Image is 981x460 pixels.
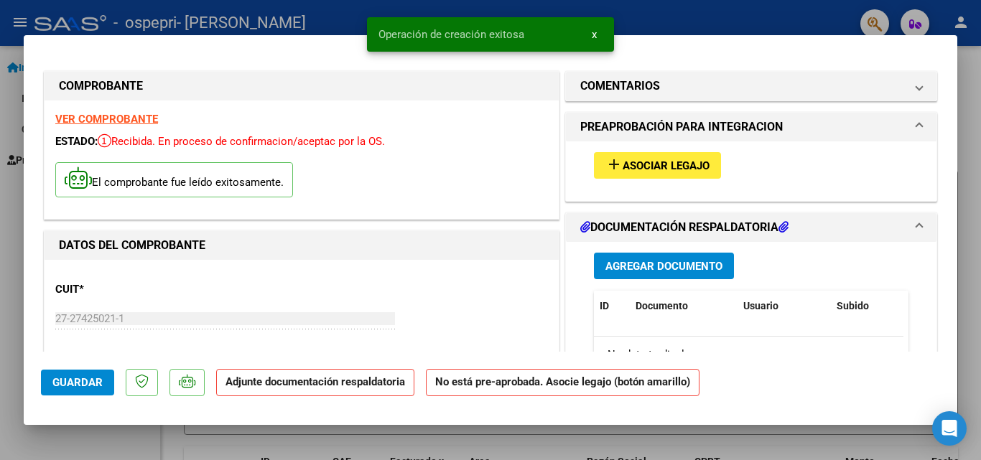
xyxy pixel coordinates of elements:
[600,300,609,311] span: ID
[594,337,903,372] div: No data to display
[594,253,734,279] button: Agregar Documento
[566,141,936,201] div: PREAPROBACIÓN PARA INTEGRACION
[566,72,936,100] mat-expansion-panel-header: COMENTARIOS
[903,291,975,321] datatable-header-cell: Acción
[605,156,623,173] mat-icon: add
[41,370,114,395] button: Guardar
[566,113,936,141] mat-expansion-panel-header: PREAPROBACIÓN PARA INTEGRACION
[580,219,789,236] h1: DOCUMENTACIÓN RESPALDATORIA
[52,376,103,389] span: Guardar
[226,375,405,388] strong: Adjunte documentación respaldatoria
[594,291,630,321] datatable-header-cell: ID
[623,159,710,172] span: Asociar Legajo
[55,281,203,298] p: CUIT
[743,300,778,311] span: Usuario
[580,118,783,136] h1: PREAPROBACIÓN PARA INTEGRACION
[738,291,831,321] datatable-header-cell: Usuario
[580,78,660,95] h1: COMENTARIOS
[98,135,385,148] span: Recibida. En proceso de confirmacion/aceptac por la OS.
[605,260,722,273] span: Agregar Documento
[580,22,608,47] button: x
[59,79,143,93] strong: COMPROBANTE
[55,113,158,126] a: VER COMPROBANTE
[378,27,524,42] span: Operación de creación exitosa
[932,411,967,446] div: Open Intercom Messenger
[837,300,869,311] span: Subido
[426,369,699,397] strong: No está pre-aprobada. Asocie legajo (botón amarillo)
[59,238,205,252] strong: DATOS DEL COMPROBANTE
[592,28,597,41] span: x
[636,300,688,311] span: Documento
[594,152,721,179] button: Asociar Legajo
[831,291,903,321] datatable-header-cell: Subido
[55,162,293,197] p: El comprobante fue leído exitosamente.
[566,213,936,242] mat-expansion-panel-header: DOCUMENTACIÓN RESPALDATORIA
[55,135,98,148] span: ESTADO:
[630,291,738,321] datatable-header-cell: Documento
